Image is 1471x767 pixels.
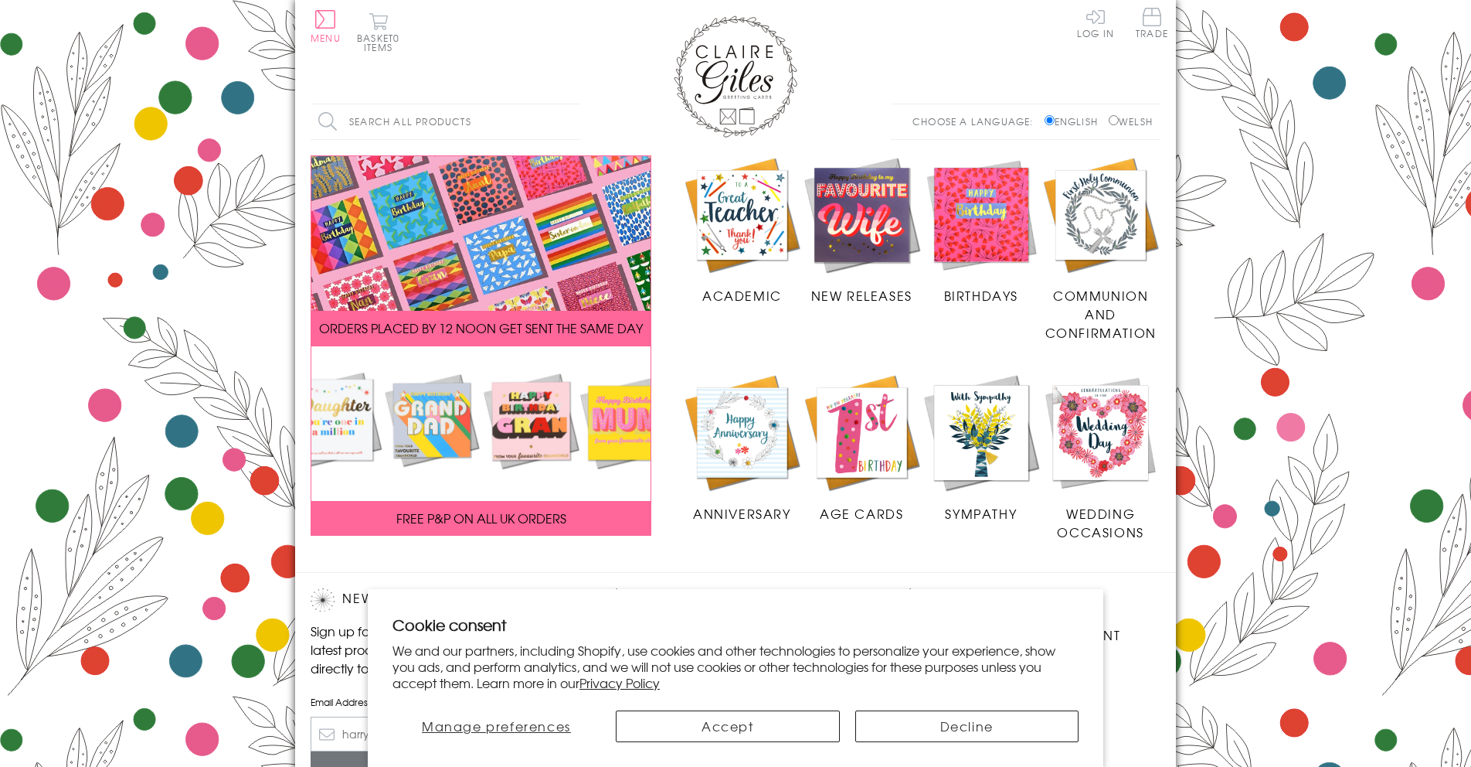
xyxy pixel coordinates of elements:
[922,373,1041,523] a: Sympathy
[693,504,791,523] span: Anniversary
[311,717,573,752] input: harry@hogwarts.edu
[579,673,660,692] a: Privacy Policy
[922,155,1041,305] a: Birthdays
[392,711,600,742] button: Manage preferences
[820,504,903,523] span: Age Cards
[311,695,573,709] label: Email Address
[912,114,1041,128] p: Choose a language:
[1045,114,1106,128] label: English
[945,504,1017,523] span: Sympathy
[802,155,922,305] a: New Releases
[311,31,341,45] span: Menu
[311,622,573,677] p: Sign up for our newsletter to receive the latest product launches, news and offers directly to yo...
[944,286,1018,305] span: Birthdays
[311,104,581,139] input: Search all products
[396,509,566,527] span: FREE P&P ON ALL UK ORDERS
[392,643,1079,690] p: We and our partners, including Shopify, use cookies and other technologies to personalize your ex...
[674,15,797,138] img: Claire Giles Greetings Cards
[422,717,571,735] span: Manage preferences
[682,155,802,305] a: Academic
[1041,373,1160,541] a: Wedding Occasions
[364,31,399,54] span: 0 items
[855,711,1079,742] button: Decline
[616,711,840,742] button: Accept
[811,286,912,305] span: New Releases
[357,12,399,52] button: Basket0 items
[682,373,802,523] a: Anniversary
[311,588,573,612] h2: Newsletter
[392,614,1079,636] h2: Cookie consent
[566,104,581,139] input: Search
[1109,114,1153,128] label: Welsh
[319,319,643,337] span: ORDERS PLACED BY 12 NOON GET SENT THE SAME DAY
[1136,8,1168,41] a: Trade
[1045,286,1157,342] span: Communion and Confirmation
[1077,8,1114,38] a: Log In
[1109,115,1119,125] input: Welsh
[702,286,782,305] span: Academic
[311,10,341,43] button: Menu
[1041,155,1160,343] a: Communion and Confirmation
[1057,504,1143,541] span: Wedding Occasions
[1136,8,1168,38] span: Trade
[1045,115,1055,125] input: English
[802,373,922,523] a: Age Cards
